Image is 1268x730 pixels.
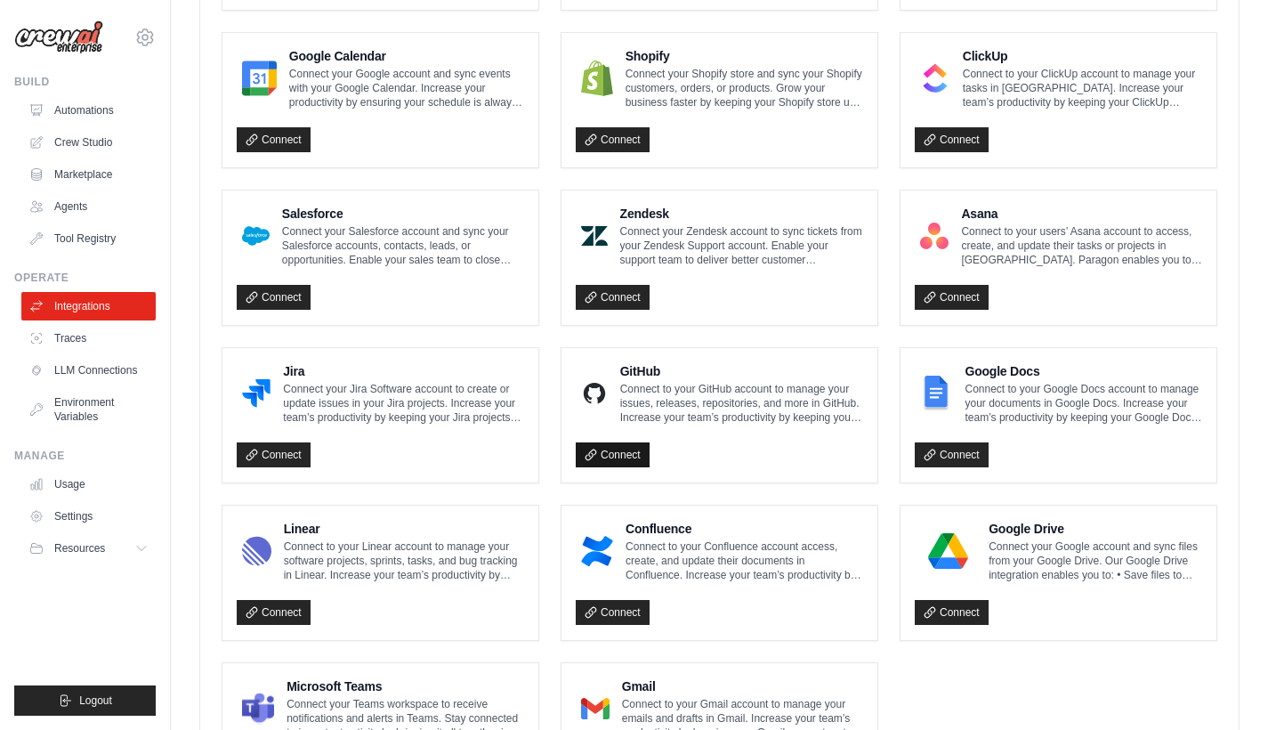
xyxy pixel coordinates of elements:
[620,382,863,425] p: Connect to your GitHub account to manage your issues, releases, repositories, and more in GitHub....
[289,47,524,65] h4: Google Calendar
[989,520,1202,538] h4: Google Drive
[581,376,608,411] img: GitHub Logo
[14,685,156,716] button: Logout
[283,362,524,380] h4: Jira
[576,127,650,152] a: Connect
[963,67,1202,109] p: Connect to your ClickUp account to manage your tasks in [GEOGRAPHIC_DATA]. Increase your team’s p...
[622,677,863,695] h4: Gmail
[237,285,311,310] a: Connect
[14,449,156,463] div: Manage
[283,382,524,425] p: Connect your Jira Software account to create or update issues in your Jira projects. Increase you...
[237,600,311,625] a: Connect
[626,47,863,65] h4: Shopify
[581,218,608,254] img: Zendesk Logo
[576,600,650,625] a: Connect
[963,47,1202,65] h4: ClickUp
[920,61,950,96] img: ClickUp Logo
[282,205,524,223] h4: Salesforce
[14,20,103,54] img: Logo
[620,205,863,223] h4: Zendesk
[21,224,156,253] a: Tool Registry
[1179,645,1268,730] iframe: Chat Widget
[21,128,156,157] a: Crew Studio
[282,224,524,267] p: Connect your Salesforce account and sync your Salesforce accounts, contacts, leads, or opportunit...
[21,534,156,563] button: Resources
[287,677,524,695] h4: Microsoft Teams
[961,205,1202,223] h4: Asana
[581,61,613,96] img: Shopify Logo
[284,520,524,538] h4: Linear
[920,376,952,411] img: Google Docs Logo
[920,533,976,569] img: Google Drive Logo
[915,600,989,625] a: Connect
[242,533,271,569] img: Linear Logo
[626,67,863,109] p: Connect your Shopify store and sync your Shopify customers, orders, or products. Grow your busine...
[21,160,156,189] a: Marketplace
[626,539,863,582] p: Connect to your Confluence account access, create, and update their documents in Confluence. Incr...
[915,127,989,152] a: Connect
[581,533,613,569] img: Confluence Logo
[576,285,650,310] a: Connect
[21,356,156,385] a: LLM Connections
[242,691,274,726] img: Microsoft Teams Logo
[14,271,156,285] div: Operate
[237,127,311,152] a: Connect
[21,192,156,221] a: Agents
[21,470,156,499] a: Usage
[242,61,277,96] img: Google Calendar Logo
[965,382,1202,425] p: Connect to your Google Docs account to manage your documents in Google Docs. Increase your team’s...
[626,520,863,538] h4: Confluence
[21,324,156,353] a: Traces
[920,218,949,254] img: Asana Logo
[989,539,1202,582] p: Connect your Google account and sync files from your Google Drive. Our Google Drive integration e...
[581,691,610,726] img: Gmail Logo
[915,442,989,467] a: Connect
[242,218,270,254] img: Salesforce Logo
[620,362,863,380] h4: GitHub
[14,75,156,89] div: Build
[965,362,1202,380] h4: Google Docs
[54,541,105,556] span: Resources
[242,376,271,411] img: Jira Logo
[620,224,863,267] p: Connect your Zendesk account to sync tickets from your Zendesk Support account. Enable your suppo...
[79,693,112,708] span: Logout
[21,96,156,125] a: Automations
[576,442,650,467] a: Connect
[237,442,311,467] a: Connect
[284,539,524,582] p: Connect to your Linear account to manage your software projects, sprints, tasks, and bug tracking...
[915,285,989,310] a: Connect
[961,224,1202,267] p: Connect to your users’ Asana account to access, create, and update their tasks or projects in [GE...
[21,388,156,431] a: Environment Variables
[289,67,524,109] p: Connect your Google account and sync events with your Google Calendar. Increase your productivity...
[21,502,156,531] a: Settings
[21,292,156,320] a: Integrations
